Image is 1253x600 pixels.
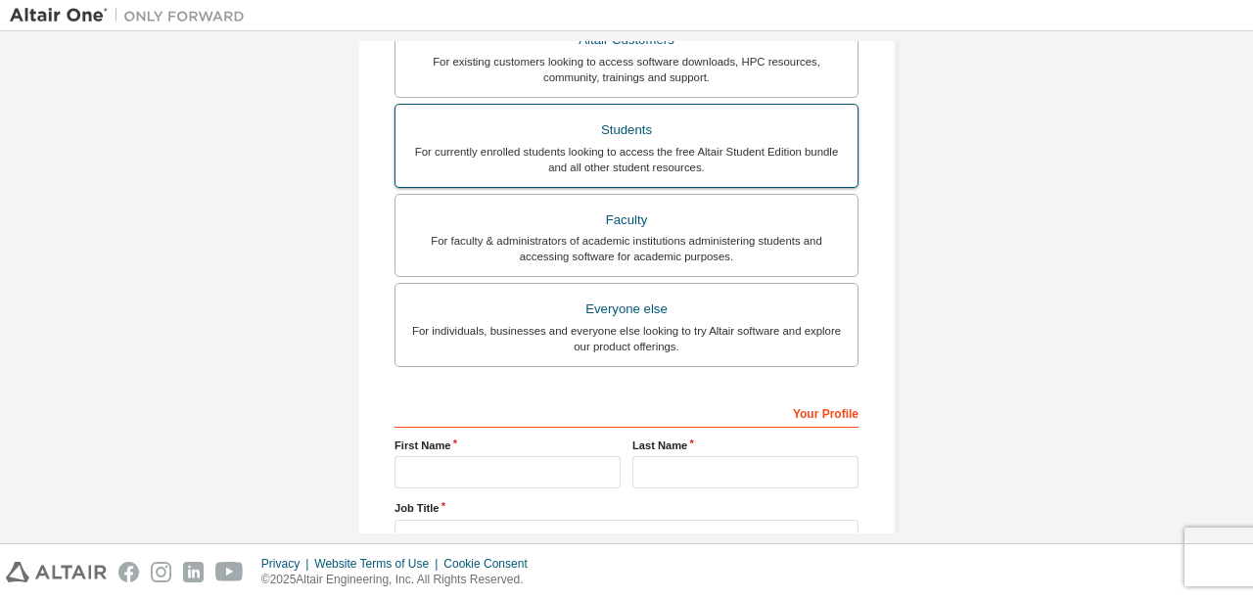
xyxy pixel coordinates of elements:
div: Privacy [261,556,314,572]
div: Your Profile [394,396,859,428]
div: Students [407,116,846,144]
div: For existing customers looking to access software downloads, HPC resources, community, trainings ... [407,54,846,85]
div: For individuals, businesses and everyone else looking to try Altair software and explore our prod... [407,323,846,354]
div: Faculty [407,207,846,234]
label: Job Title [394,500,859,516]
div: Everyone else [407,296,846,323]
img: Altair One [10,6,255,25]
p: © 2025 Altair Engineering, Inc. All Rights Reserved. [261,572,539,588]
div: Website Terms of Use [314,556,443,572]
label: First Name [394,438,621,453]
img: altair_logo.svg [6,562,107,582]
img: facebook.svg [118,562,139,582]
label: Last Name [632,438,859,453]
div: For currently enrolled students looking to access the free Altair Student Edition bundle and all ... [407,144,846,175]
div: Cookie Consent [443,556,538,572]
img: youtube.svg [215,562,244,582]
div: For faculty & administrators of academic institutions administering students and accessing softwa... [407,233,846,264]
img: linkedin.svg [183,562,204,582]
img: instagram.svg [151,562,171,582]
